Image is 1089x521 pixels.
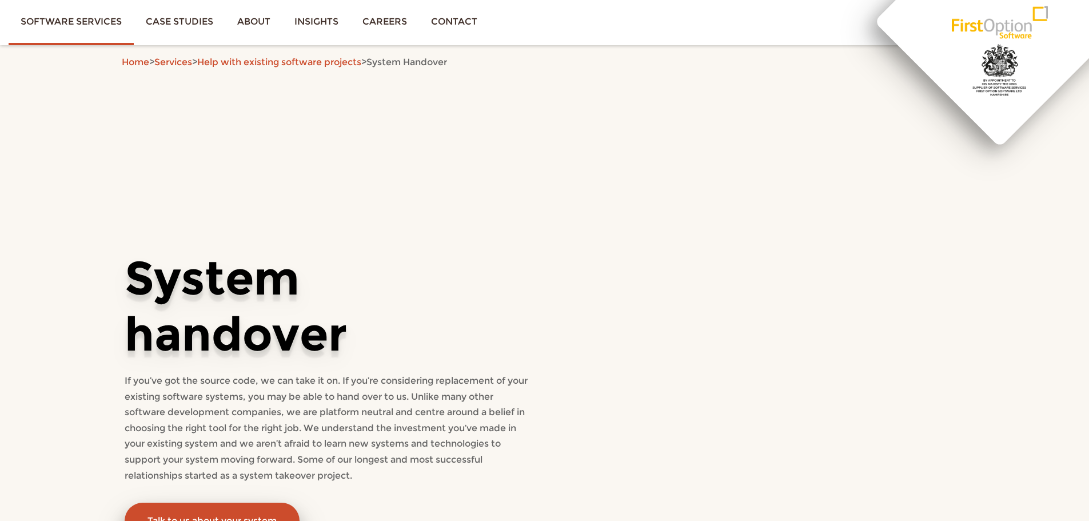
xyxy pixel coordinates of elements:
[122,57,149,67] a: Home
[125,250,528,361] h1: System handover
[366,57,447,67] span: System Handover
[116,54,974,70] div: > > >
[154,57,192,67] a: Services
[125,373,528,483] p: If you’ve got the source code, we can take it on. If you’re considering replacement of your exist...
[197,57,361,67] a: Help with existing software projects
